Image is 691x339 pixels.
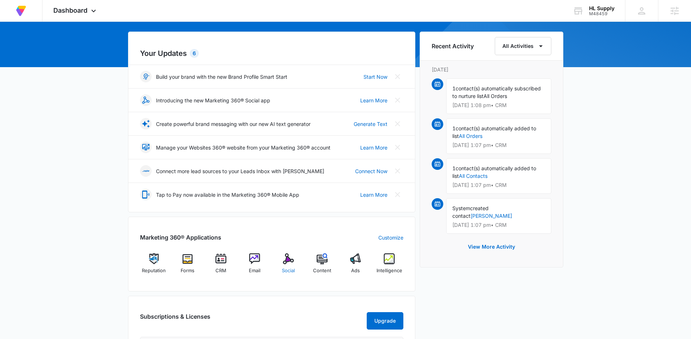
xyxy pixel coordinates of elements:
[459,133,482,139] a: All Orders
[495,37,551,55] button: All Activities
[140,233,221,242] h2: Marketing 360® Applications
[432,66,551,73] p: [DATE]
[459,173,488,179] a: All Contacts
[452,85,456,91] span: 1
[484,93,507,99] span: All Orders
[452,85,541,99] span: contact(s) automatically subscribed to nurture list
[589,5,614,11] div: account name
[392,71,403,82] button: Close
[377,267,402,274] span: Intelligence
[156,73,287,81] p: Build your brand with the new Brand Profile Smart Start
[470,213,512,219] a: [PERSON_NAME]
[207,253,235,279] a: CRM
[392,118,403,130] button: Close
[452,205,470,211] span: System
[392,94,403,106] button: Close
[360,191,387,199] a: Learn More
[173,253,201,279] a: Forms
[249,267,260,274] span: Email
[452,165,456,171] span: 1
[354,120,387,128] a: Generate Text
[452,125,536,139] span: contact(s) automatically added to list
[392,142,403,153] button: Close
[313,267,331,274] span: Content
[363,73,387,81] a: Start Now
[432,42,474,50] h6: Recent Activity
[156,97,270,104] p: Introducing the new Marketing 360® Social app
[452,222,545,228] p: [DATE] 1:07 pm • CRM
[461,238,522,256] button: View More Activity
[15,4,28,17] img: Volusion
[589,11,614,16] div: account id
[140,48,403,59] h2: Your Updates
[355,167,387,175] a: Connect Now
[156,167,324,175] p: Connect more lead sources to your Leads Inbox with [PERSON_NAME]
[392,165,403,177] button: Close
[190,49,199,58] div: 6
[378,234,403,241] a: Customize
[452,205,489,219] span: created contact
[156,144,330,151] p: Manage your Websites 360® website from your Marketing 360® account
[140,253,168,279] a: Reputation
[360,144,387,151] a: Learn More
[241,253,269,279] a: Email
[360,97,387,104] a: Learn More
[156,191,299,199] p: Tap to Pay now available in the Marketing 360® Mobile App
[282,267,295,274] span: Social
[351,267,360,274] span: Ads
[452,165,536,179] span: contact(s) automatically added to list
[375,253,403,279] a: Intelligence
[452,143,545,148] p: [DATE] 1:07 pm • CRM
[142,267,166,274] span: Reputation
[308,253,336,279] a: Content
[156,120,310,128] p: Create powerful brand messaging with our new AI text generator
[367,312,403,330] button: Upgrade
[392,189,403,200] button: Close
[275,253,303,279] a: Social
[140,312,210,327] h2: Subscriptions & Licenses
[452,183,545,188] p: [DATE] 1:07 pm • CRM
[452,103,545,108] p: [DATE] 1:08 pm • CRM
[452,125,456,131] span: 1
[215,267,226,274] span: CRM
[342,253,370,279] a: Ads
[181,267,194,274] span: Forms
[53,7,87,14] span: Dashboard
